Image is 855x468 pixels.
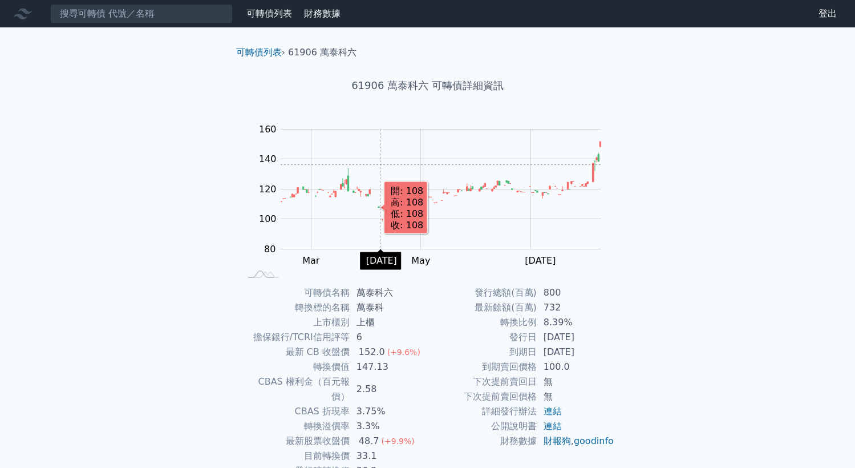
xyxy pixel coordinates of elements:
td: CBAS 折現率 [241,404,350,419]
td: 萬泰科 [350,300,428,315]
td: 轉換標的名稱 [241,300,350,315]
a: 財務數據 [304,8,341,19]
td: 100.0 [537,360,615,374]
g: Series [281,142,601,221]
td: 上市櫃別 [241,315,350,330]
td: 轉換價值 [241,360,350,374]
tspan: [DATE] [525,255,556,266]
g: Chart [253,124,618,289]
a: 連結 [544,406,562,417]
td: , [537,434,615,449]
td: 33.1 [350,449,428,463]
a: 連結 [544,421,562,431]
td: 800 [537,285,615,300]
tspan: 100 [259,213,277,224]
td: 詳細發行辦法 [428,404,537,419]
a: 登出 [809,5,846,23]
tspan: 80 [264,244,275,255]
td: 2.58 [350,374,428,404]
td: 6 [350,330,428,345]
h1: 61906 萬泰科六 可轉債詳細資訊 [227,78,629,94]
td: 上櫃 [350,315,428,330]
td: [DATE] [537,345,615,360]
td: 到期日 [428,345,537,360]
td: 3.3% [350,419,428,434]
td: 最新餘額(百萬) [428,300,537,315]
input: 搜尋可轉債 代號／名稱 [50,4,233,23]
td: CBAS 權利金（百元報價） [241,374,350,404]
td: 轉換比例 [428,315,537,330]
div: 48.7 [356,434,382,449]
td: 轉換溢價率 [241,419,350,434]
td: 公開說明書 [428,419,537,434]
span: (+9.9%) [381,437,414,446]
tspan: Mar [302,255,320,266]
div: 152.0 [356,345,387,360]
tspan: May [411,255,430,266]
td: 目前轉換價 [241,449,350,463]
td: 下次提前賣回價格 [428,389,537,404]
li: 61906 萬泰科六 [288,46,356,59]
a: 財報狗 [544,435,571,446]
tspan: 120 [259,184,277,195]
a: goodinfo [574,435,614,446]
tspan: 160 [259,124,277,135]
td: 732 [537,300,615,315]
tspan: 140 [259,154,277,164]
td: 財務數據 [428,434,537,449]
td: 無 [537,374,615,389]
a: 可轉債列表 [246,8,292,19]
td: 到期賣回價格 [428,360,537,374]
td: 8.39% [537,315,615,330]
td: 擔保銀行/TCRI信用評等 [241,330,350,345]
td: 發行日 [428,330,537,345]
a: 可轉債列表 [236,47,282,58]
td: 最新 CB 收盤價 [241,345,350,360]
td: 可轉債名稱 [241,285,350,300]
td: [DATE] [537,330,615,345]
td: 萬泰科六 [350,285,428,300]
td: 147.13 [350,360,428,374]
li: › [236,46,285,59]
td: 無 [537,389,615,404]
span: (+9.6%) [387,348,420,357]
td: 最新股票收盤價 [241,434,350,449]
td: 3.75% [350,404,428,419]
td: 下次提前賣回日 [428,374,537,389]
td: 發行總額(百萬) [428,285,537,300]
